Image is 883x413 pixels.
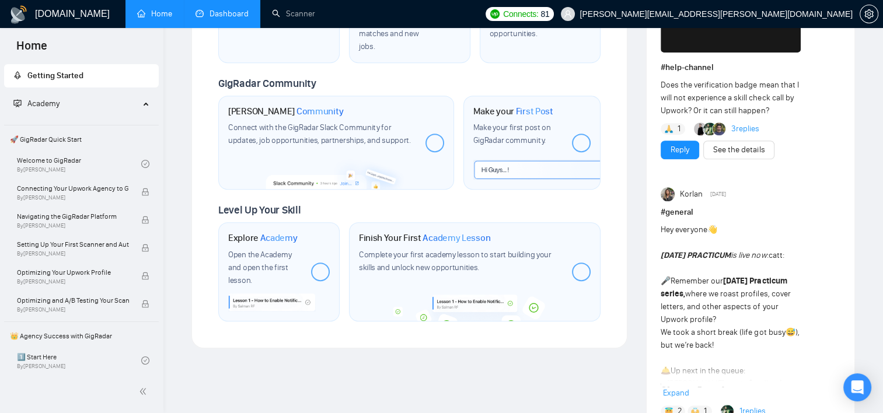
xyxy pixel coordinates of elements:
a: homeHome [137,9,172,19]
span: Community [296,106,344,117]
span: GigRadar Community [218,77,316,90]
span: Academy [260,232,298,244]
img: Toby Fox-Mason [713,123,725,135]
span: By [PERSON_NAME] [17,250,129,257]
span: fund-projection-screen [13,99,22,107]
span: By [PERSON_NAME] [17,306,129,313]
img: 🙏 [665,125,673,133]
span: By [PERSON_NAME] [17,194,129,201]
span: lock [141,244,149,252]
img: logo [9,5,28,24]
a: dashboardDashboard [196,9,249,19]
img: Korlan [661,187,675,201]
button: setting [860,5,878,23]
img: Dima [694,123,707,135]
span: Getting Started [27,71,83,80]
span: check-circle [141,160,149,168]
span: setting [860,9,878,19]
img: upwork-logo.png [490,9,500,19]
span: 🚀 GigRadar Quick Start [5,128,158,151]
a: See the details [713,143,765,156]
span: 👋 [707,225,717,235]
strong: [DATE] PRACTICUM [661,250,731,260]
button: See the details [703,141,774,159]
a: Welcome to GigRadarBy[PERSON_NAME] [17,151,141,177]
span: Academy [13,99,60,108]
span: First Post [516,106,553,117]
em: is live now [661,250,766,260]
span: 👑 Agency Success with GigRadar [5,324,158,348]
span: Korlan [680,188,703,201]
span: Home [7,37,57,62]
span: lock [141,188,149,196]
span: Connecting Your Upwork Agency to GigRadar [17,183,129,194]
a: Reply [671,143,689,156]
span: Level Up Your Skill [218,204,301,216]
span: Optimizing Your Upwork Profile [17,267,129,278]
span: Complete your first academy lesson to start building your skills and unlock new opportunities. [359,250,552,272]
span: rocket [13,71,22,79]
strong: wants feedback on his profile [661,379,795,401]
h1: Make your [473,106,553,117]
span: By [PERSON_NAME] [17,222,129,229]
a: setting [860,9,878,19]
span: 🛎️ [661,366,671,376]
span: Keep updated on top matches and new jobs. [359,16,430,51]
div: Open Intercom Messenger [843,373,871,401]
span: Connect with the GigRadar Slack Community for updates, job opportunities, partnerships, and support. [228,123,411,145]
a: searchScanner [272,9,315,19]
span: Expand [663,388,689,398]
span: Open the Academy and open the first lesson. [228,250,291,285]
h1: # general [661,206,840,219]
span: Connects: [503,8,538,20]
img: academy-bg.png [387,295,563,321]
span: By [PERSON_NAME] [17,278,129,285]
span: user [564,10,572,18]
span: lock [141,216,149,224]
a: 1️⃣ Start HereBy[PERSON_NAME] [17,348,141,373]
strong: [DATE] Practicum series, [661,276,787,299]
span: check-circle [141,356,149,365]
span: [DATE] [710,189,726,199]
span: Academy [27,99,60,108]
h1: [PERSON_NAME] [228,106,344,117]
span: lock [141,272,149,280]
span: Academy Lesson [423,232,490,244]
span: Optimizing and A/B Testing Your Scanner for Better Results [17,295,129,306]
h1: # help-channel [661,61,840,74]
span: Make your first post on GigRadar community. [473,123,551,145]
img: Vlad [703,123,716,135]
span: Navigating the GigRadar Platform [17,211,129,222]
img: slackcommunity-bg.png [266,156,406,190]
a: 3replies [731,123,759,135]
h1: Finish Your First [359,232,490,244]
span: 😅 [785,327,795,337]
span: double-left [139,386,151,397]
div: Does the verification badge mean that I will not experience a skill check call by Upwork? Or it c... [661,79,804,117]
span: 🎤 [661,276,671,286]
span: 1 [678,123,680,135]
button: Reply [661,141,699,159]
span: Setting Up Your First Scanner and Auto-Bidder [17,239,129,250]
h1: Explore [228,232,298,244]
span: 81 [540,8,549,20]
span: Never miss any opportunities. [490,16,540,38]
li: Getting Started [4,64,159,87]
span: lock [141,300,149,308]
